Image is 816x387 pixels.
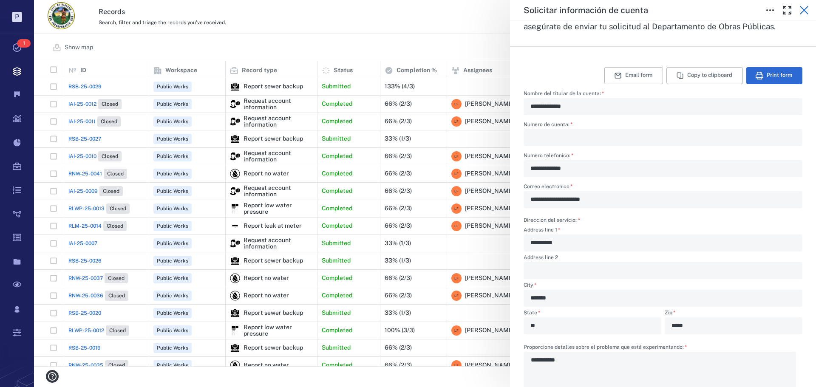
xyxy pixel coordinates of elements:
[524,98,802,115] div: Nombre del titular de la cuenta:
[666,67,743,84] button: Copy to clipboard
[796,2,813,19] button: Close
[665,310,802,317] label: Zip
[524,310,661,317] label: State
[524,91,802,98] label: Nombre del titular de la cuenta:
[524,217,580,224] label: Direccion del servicio:
[17,39,31,48] span: 1
[524,282,802,290] label: City
[12,12,22,22] p: P
[746,67,802,84] button: Print form
[524,5,648,16] h5: Solicitar información de cuenta
[7,7,271,14] body: Rich Text Area. Press ALT-0 for help.
[524,227,802,234] label: Address line 1
[524,153,802,160] label: Numero telefonico:
[762,2,779,19] button: Toggle to Edit Boxes
[578,217,580,223] span: required
[524,122,802,129] label: Numero de cuenta:
[524,191,802,208] div: Correo electronico
[524,255,802,262] label: Address line 2
[779,2,796,19] button: Toggle Fullscreen
[524,129,802,146] div: Numero de cuenta:
[524,160,802,177] div: Numero telefonico:
[604,67,663,84] button: Email form
[19,6,37,14] span: Help
[524,345,802,352] label: Proporcione detalles sobre el problema que está experimentando:
[524,184,802,191] label: Correo electronico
